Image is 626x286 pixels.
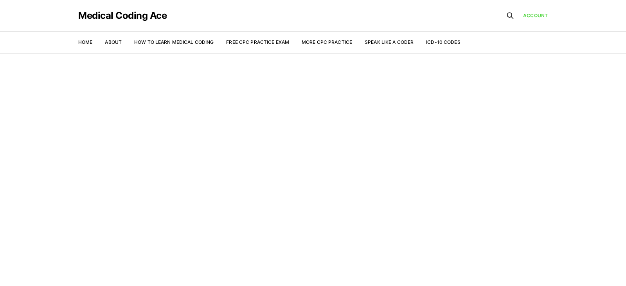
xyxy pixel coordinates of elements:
a: Speak Like a Coder [365,39,414,45]
a: Account [523,12,548,19]
a: Medical Coding Ace [78,11,167,20]
a: About [105,39,122,45]
a: Free CPC Practice Exam [226,39,289,45]
a: More CPC Practice [302,39,352,45]
a: ICD-10 Codes [426,39,460,45]
iframe: portal-trigger [585,248,626,286]
a: Home [78,39,92,45]
a: How to Learn Medical Coding [134,39,214,45]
